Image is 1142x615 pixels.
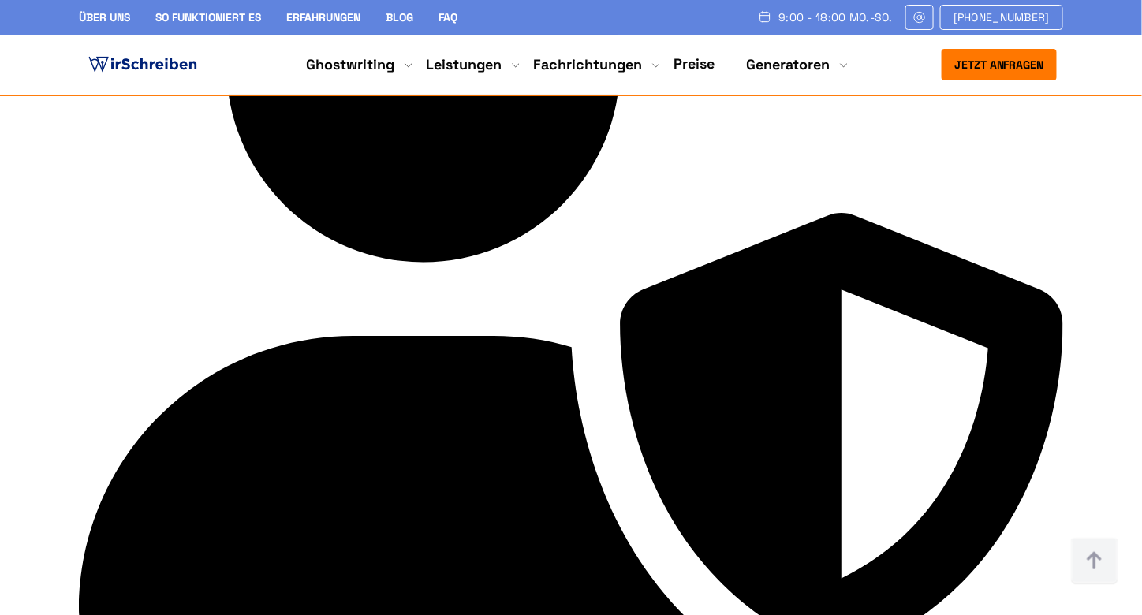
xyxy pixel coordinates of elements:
img: logo ghostwriter-österreich [85,53,200,76]
span: [PHONE_NUMBER] [954,11,1050,24]
a: [PHONE_NUMBER] [940,5,1063,30]
a: FAQ [439,10,457,24]
img: Email [912,11,927,24]
span: 9:00 - 18:00 Mo.-So. [778,11,893,24]
a: Über uns [79,10,130,24]
a: Generatoren [746,55,830,74]
a: So funktioniert es [155,10,261,24]
img: Schedule [758,10,772,23]
a: Ghostwriting [306,55,394,74]
button: Jetzt anfragen [942,49,1057,80]
a: Leistungen [426,55,502,74]
a: Preise [674,54,715,73]
a: Blog [386,10,413,24]
a: Erfahrungen [286,10,360,24]
a: Fachrichtungen [533,55,642,74]
img: button top [1071,538,1118,585]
